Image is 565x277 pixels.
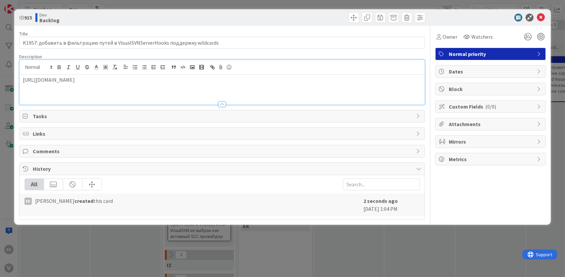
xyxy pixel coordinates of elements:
input: Search... [343,178,420,190]
span: Block [449,85,534,93]
span: Support [14,1,30,9]
span: Tasks [33,112,413,120]
span: Attachments [449,120,534,128]
span: ID [19,14,32,22]
b: 2 seconds ago [363,198,398,204]
span: Watchers [471,33,493,41]
span: Metrics [449,155,534,163]
span: Links [33,130,413,138]
label: Title [19,31,28,37]
span: Description [19,54,42,60]
span: Dev [39,12,60,18]
div: All [25,179,44,190]
span: Custom Fields [449,103,534,111]
span: Mirrors [449,138,534,146]
span: Dates [449,68,534,75]
b: created [74,198,93,204]
span: Comments [33,147,413,155]
span: ( 0/0 ) [485,103,496,110]
span: [PERSON_NAME] this card [35,197,113,205]
div: EK [24,198,32,205]
b: 915 [24,14,32,21]
b: Backlog [39,18,60,23]
span: History [33,165,413,173]
div: [DATE] 1:04 PM [363,197,420,213]
span: Owner [443,33,457,41]
input: type card name here... [19,37,425,49]
span: Normal priority [449,50,534,58]
p: [URL][DOMAIN_NAME] [23,76,422,84]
